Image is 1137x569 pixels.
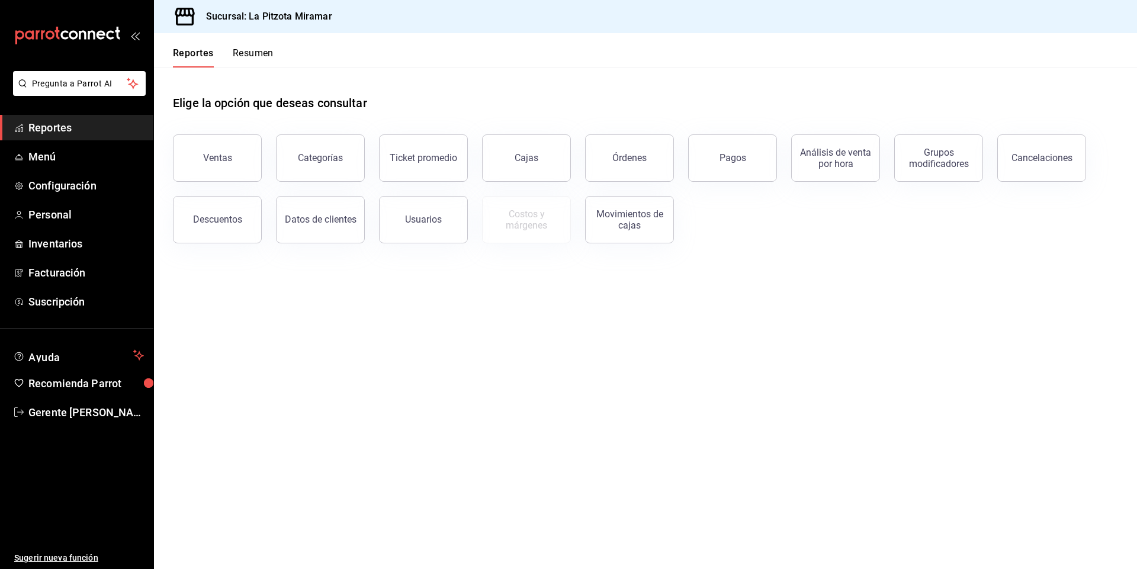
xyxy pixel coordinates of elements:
h3: Sucursal: La Pitzota Miramar [197,9,332,24]
button: open_drawer_menu [130,31,140,40]
div: Ventas [203,152,232,163]
div: Datos de clientes [285,214,356,225]
button: Datos de clientes [276,196,365,243]
div: Usuarios [405,214,442,225]
button: Movimientos de cajas [585,196,674,243]
div: Costos y márgenes [490,208,563,231]
span: Sugerir nueva función [14,552,144,564]
span: Pregunta a Parrot AI [32,78,127,90]
button: Reportes [173,47,214,67]
span: Configuración [28,178,144,194]
span: Menú [28,149,144,165]
a: Cajas [482,134,571,182]
span: Inventarios [28,236,144,252]
div: Pagos [720,152,746,163]
span: Recomienda Parrot [28,375,144,391]
button: Análisis de venta por hora [791,134,880,182]
div: Descuentos [193,214,242,225]
button: Descuentos [173,196,262,243]
span: Reportes [28,120,144,136]
button: Categorías [276,134,365,182]
div: Categorías [298,152,343,163]
span: Suscripción [28,294,144,310]
div: Cajas [515,151,539,165]
button: Cancelaciones [997,134,1086,182]
button: Usuarios [379,196,468,243]
button: Ventas [173,134,262,182]
span: Personal [28,207,144,223]
div: Ticket promedio [390,152,457,163]
button: Ticket promedio [379,134,468,182]
div: Análisis de venta por hora [799,147,872,169]
h1: Elige la opción que deseas consultar [173,94,367,112]
button: Resumen [233,47,274,67]
div: Grupos modificadores [902,147,975,169]
div: Movimientos de cajas [593,208,666,231]
a: Pregunta a Parrot AI [8,86,146,98]
button: Contrata inventarios para ver este reporte [482,196,571,243]
div: navigation tabs [173,47,274,67]
div: Órdenes [612,152,647,163]
span: Facturación [28,265,144,281]
span: Gerente [PERSON_NAME] [28,404,144,420]
button: Órdenes [585,134,674,182]
span: Ayuda [28,348,129,362]
button: Pregunta a Parrot AI [13,71,146,96]
button: Pagos [688,134,777,182]
div: Cancelaciones [1011,152,1072,163]
button: Grupos modificadores [894,134,983,182]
